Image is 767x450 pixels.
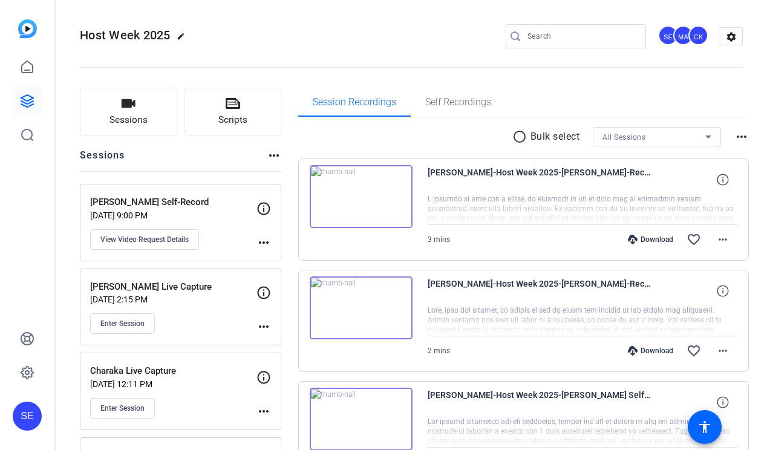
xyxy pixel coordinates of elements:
button: Enter Session [90,398,155,419]
mat-icon: more_horiz [267,148,281,163]
button: View Video Request Details [90,229,199,250]
div: SE [658,25,678,45]
span: View Video Request Details [100,235,189,244]
img: thumb-nail [310,276,413,339]
span: Session Recordings [313,97,396,107]
span: 2 mins [428,347,450,355]
span: Self Recordings [425,97,491,107]
p: [DATE] 9:00 PM [90,210,256,220]
mat-icon: more_horiz [734,129,749,144]
mat-icon: favorite_border [687,232,701,247]
img: blue-gradient.svg [18,19,37,38]
mat-icon: more_horiz [716,232,730,247]
span: Scripts [218,113,247,127]
mat-icon: edit [177,32,191,47]
span: All Sessions [602,133,645,142]
span: 3 mins [428,235,450,244]
button: Enter Session [90,313,155,334]
ngx-avatar: Caroline Kissell [688,25,710,47]
span: Enter Session [100,403,145,413]
h2: Sessions [80,148,125,171]
span: [PERSON_NAME]-Host Week 2025-[PERSON_NAME] Self-Record-1757455119013-webcam [428,388,651,417]
mat-icon: accessibility [697,420,712,434]
span: Host Week 2025 [80,28,171,42]
span: [PERSON_NAME]-Host Week 2025-[PERSON_NAME]-Record-1757455675152-webcam [428,165,651,194]
button: Scripts [184,88,282,136]
input: Search [527,29,636,44]
div: Download [622,346,679,356]
div: SE [13,402,42,431]
p: [PERSON_NAME] Self-Record [90,195,256,209]
mat-icon: more_horiz [256,235,271,250]
mat-icon: more_horiz [256,319,271,334]
div: MA [673,25,693,45]
img: thumb-nail [310,165,413,228]
span: [PERSON_NAME]-Host Week 2025-[PERSON_NAME]-Record-1757455428929-webcam [428,276,651,305]
p: [DATE] 12:11 PM [90,379,256,389]
ngx-avatar: Melissa Abe [673,25,694,47]
p: Charaka Live Capture [90,364,256,378]
mat-icon: radio_button_unchecked [512,129,530,144]
p: [PERSON_NAME] Live Capture [90,280,256,294]
mat-icon: settings [719,28,743,46]
button: Sessions [80,88,177,136]
mat-icon: more_horiz [716,344,730,358]
p: [DATE] 2:15 PM [90,295,256,304]
span: Enter Session [100,319,145,328]
mat-icon: favorite_border [687,344,701,358]
mat-icon: more_horiz [256,404,271,419]
div: Download [622,235,679,244]
ngx-avatar: Shelby Eden [658,25,679,47]
span: Sessions [109,113,148,127]
div: CK [688,25,708,45]
p: Bulk select [530,129,580,144]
